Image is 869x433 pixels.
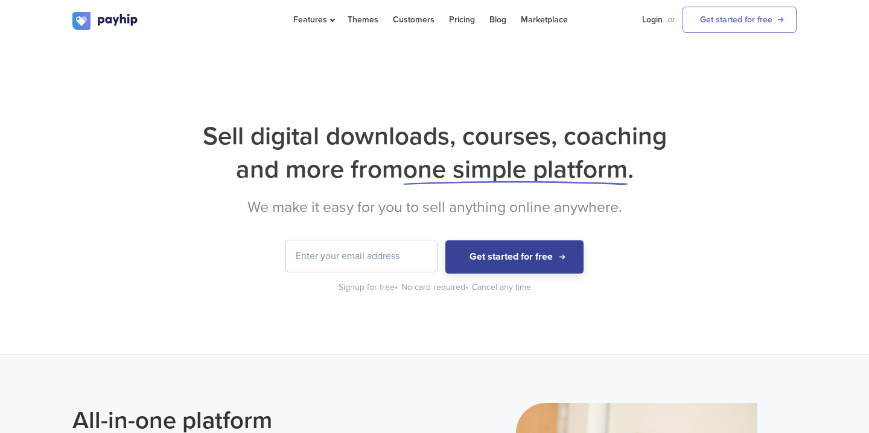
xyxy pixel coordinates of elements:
span: • [395,282,398,292]
a: Get started for free [683,7,797,33]
img: logo.svg [72,12,139,30]
span: one simple platform [403,154,628,185]
span: Features [293,14,333,25]
h2: We make it easy for you to sell anything online anywhere. [72,198,797,216]
button: Get started for free [445,240,584,274]
h1: Sell digital downloads, courses, coaching and more from [72,120,797,186]
div: Signup for free [339,281,399,293]
div: No card required [401,281,470,293]
input: Enter your email address [286,240,437,272]
span: • [465,282,468,292]
div: Cancel any time [472,281,531,293]
span: . [628,154,634,185]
